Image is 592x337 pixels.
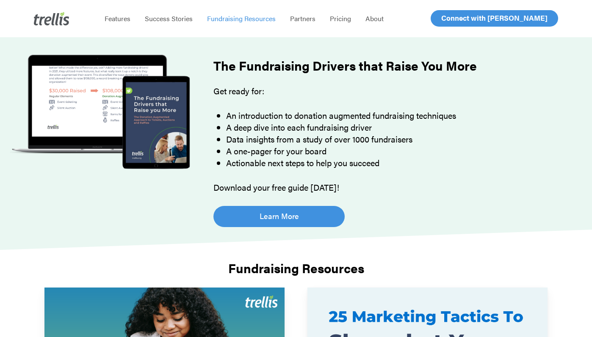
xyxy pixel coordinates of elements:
a: Partners [283,14,323,23]
span: Success Stories [145,14,193,23]
a: Fundraising Resources [200,14,283,23]
a: Learn More [213,206,345,227]
li: A deep dive into each fundraising driver [226,121,553,133]
a: Success Stories [138,14,200,23]
strong: Fundraising Resources [228,259,364,277]
img: Trellis [34,12,69,25]
span: Connect with [PERSON_NAME] [441,13,548,23]
a: Features [97,14,138,23]
span: Fundraising Resources [207,14,276,23]
li: An introduction to donation augmented fundraising techniques [226,110,553,121]
li: Data insights from a study of over 1000 fundraisers [226,133,553,145]
span: Partners [290,14,315,23]
li: Actionable next steps to help you succeed [226,157,553,169]
p: Download your free guide [DATE]! [213,181,553,193]
a: Pricing [323,14,358,23]
span: About [365,14,384,23]
li: A one-pager for your board [226,145,553,157]
span: Learn More [260,210,299,222]
span: Features [105,14,130,23]
span: Pricing [330,14,351,23]
p: Get ready for: [213,85,553,110]
strong: The Fundraising Drivers that Raise You More [213,56,477,74]
a: Connect with [PERSON_NAME] [431,10,558,27]
a: About [358,14,391,23]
